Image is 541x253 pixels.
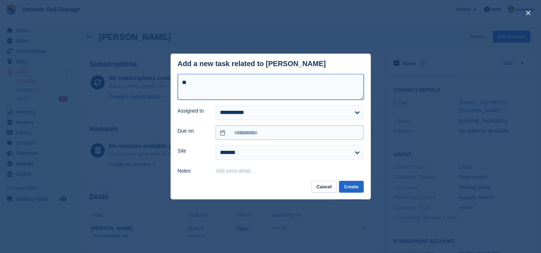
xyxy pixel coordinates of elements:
div: Add a new task related to [PERSON_NAME] [178,60,326,68]
label: Notes [178,167,207,175]
button: close [522,7,534,19]
label: Assigned to [178,107,207,115]
label: Site [178,147,207,155]
button: Add extra detail… [216,168,255,174]
label: Due on [178,127,207,135]
button: Cancel [311,181,337,193]
button: Create [339,181,363,193]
